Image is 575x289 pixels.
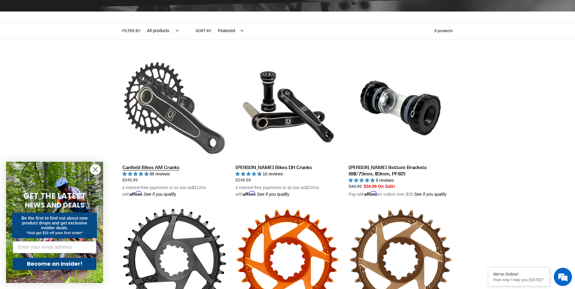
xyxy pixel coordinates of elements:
button: Close dialog [90,164,101,175]
div: We're Online! [493,272,545,277]
span: *And get $10 off your first order* [26,231,82,235]
input: Enter your email address [13,241,96,253]
label: Filter by [122,28,141,34]
span: Be the first to find out about new product drops and get exclusive insider deals. [22,216,88,230]
span: NEWS AND DEALS [25,200,85,210]
button: Become an Insider! [13,258,96,270]
span: 9 products [434,28,453,33]
label: Sort by [196,28,211,34]
p: How may I help you today? [493,277,545,282]
span: GET THE LATEST [23,191,86,201]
